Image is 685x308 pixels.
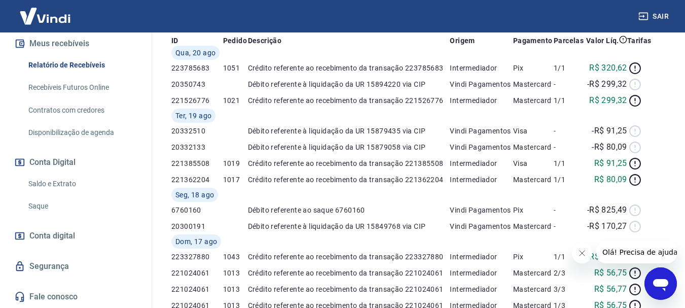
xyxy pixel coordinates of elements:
p: 20332133 [171,142,223,152]
p: R$ 320,62 [589,62,627,74]
a: Conta digital [12,225,139,247]
p: 3/3 [554,284,585,294]
iframe: Fechar mensagem [572,243,592,263]
img: Vindi [12,1,78,31]
p: Vindi Pagamentos [450,79,513,89]
p: Parcelas [554,36,584,46]
p: -R$ 170,27 [587,220,627,232]
p: 1013 [223,284,248,294]
p: Débito referente à liquidação da UR 15879435 via CIP [248,126,450,136]
a: Saldo e Extrato [24,174,139,194]
p: 1/1 [554,252,585,262]
p: - [554,79,585,89]
p: R$ 56,75 [594,267,627,279]
p: Vindi Pagamentos [450,126,513,136]
p: Mastercard [513,95,554,106]
p: 1/1 [554,63,585,73]
p: Vindi Pagamentos [450,221,513,231]
p: 221362204 [171,175,223,185]
p: Débito referente à liquidação da UR 15879058 via CIP [248,142,450,152]
p: Visa [513,126,554,136]
iframe: Botão para abrir a janela de mensagens [644,267,677,300]
p: Mastercard [513,79,554,89]
p: Mastercard [513,142,554,152]
p: Mastercard [513,268,554,278]
p: R$ 299,32 [589,94,627,107]
p: 1/1 [554,175,585,185]
p: 1017 [223,175,248,185]
button: Sair [636,7,673,26]
p: Visa [513,158,554,168]
p: -R$ 825,49 [587,204,627,216]
p: 1021 [223,95,248,106]
p: R$ 56,77 [594,283,627,295]
p: Vindi Pagamentos [450,142,513,152]
p: Crédito referente ao recebimento da transação 221024061 [248,284,450,294]
p: Crédito referente ao recebimento da transação 223785683 [248,63,450,73]
a: Saque [24,196,139,217]
p: R$ 91,25 [594,157,627,169]
p: 1/1 [554,158,585,168]
p: 1013 [223,268,248,278]
p: Intermediador [450,175,513,185]
p: 221024061 [171,284,223,294]
p: Crédito referente ao recebimento da transação 221362204 [248,175,450,185]
p: Mastercard [513,175,554,185]
p: Mastercard [513,221,554,231]
p: Crédito referente ao recebimento da transação 223327880 [248,252,450,262]
p: Pedido [223,36,247,46]
p: 2/3 [554,268,585,278]
p: Vindi Pagamentos [450,205,513,215]
span: Conta digital [29,229,75,243]
p: R$ 80,09 [594,174,627,186]
a: Disponibilização de agenda [24,122,139,143]
span: Ter, 19 ago [175,111,211,121]
p: 1019 [223,158,248,168]
p: ID [171,36,178,46]
p: Débito referente à liquidação da UR 15849768 via CIP [248,221,450,231]
p: 1/1 [554,95,585,106]
p: Valor Líq. [586,36,619,46]
p: Intermediador [450,268,513,278]
p: Débito referente ao saque 6760160 [248,205,450,215]
span: Dom, 17 ago [175,236,217,247]
p: -R$ 91,25 [592,125,627,137]
p: 223785683 [171,63,223,73]
p: - [554,142,585,152]
p: Crédito referente ao recebimento da transação 221526776 [248,95,450,106]
p: 20332510 [171,126,223,136]
p: Débito referente à liquidação da UR 15894220 via CIP [248,79,450,89]
button: Conta Digital [12,151,139,174]
p: 20350743 [171,79,223,89]
p: -R$ 80,09 [592,141,627,153]
a: Segurança [12,255,139,278]
p: Mastercard [513,284,554,294]
p: Pix [513,252,554,262]
p: 20300191 [171,221,223,231]
p: 1043 [223,252,248,262]
p: 1051 [223,63,248,73]
p: Pagamento [513,36,553,46]
p: Tarifas [627,36,652,46]
p: 223327880 [171,252,223,262]
p: Origem [450,36,475,46]
p: Intermediador [450,284,513,294]
button: Meus recebíveis [12,32,139,55]
p: Intermediador [450,63,513,73]
p: Intermediador [450,252,513,262]
p: Crédito referente ao recebimento da transação 221385508 [248,158,450,168]
p: - [554,205,585,215]
span: Qua, 20 ago [175,48,215,58]
p: 221526776 [171,95,223,106]
p: Pix [513,63,554,73]
p: - [554,126,585,136]
p: Pix [513,205,554,215]
p: 221385508 [171,158,223,168]
p: Descrição [248,36,282,46]
p: Intermediador [450,158,513,168]
iframe: Mensagem da empresa [596,241,677,263]
a: Contratos com credores [24,100,139,121]
a: Fale conosco [12,286,139,308]
p: Crédito referente ao recebimento da transação 221024061 [248,268,450,278]
p: - [554,221,585,231]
